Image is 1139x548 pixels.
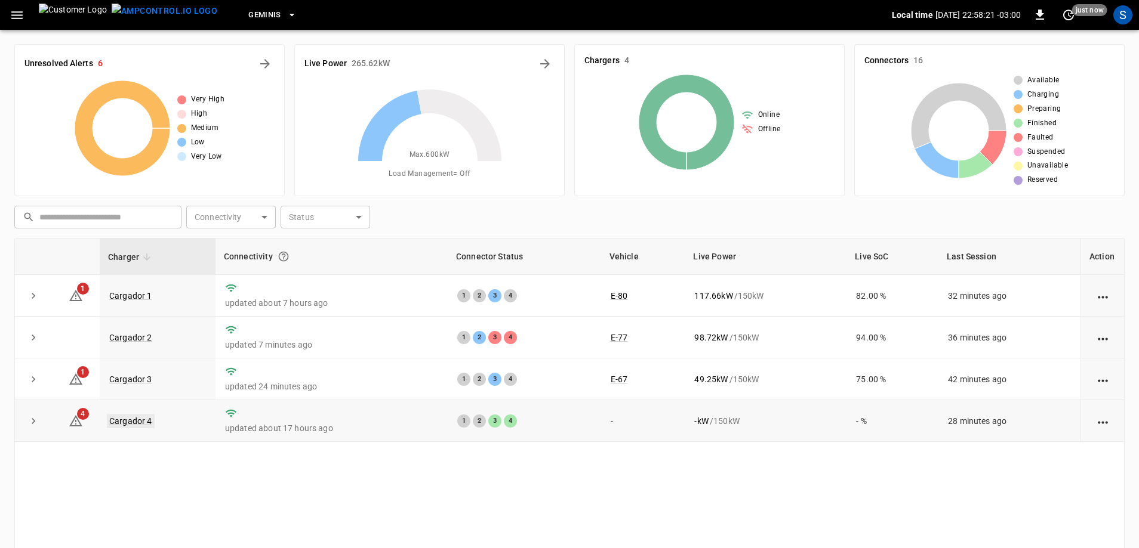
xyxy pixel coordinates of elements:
div: 4 [504,289,517,302]
div: 1 [457,414,470,428]
p: updated 7 minutes ago [225,339,438,351]
span: 1 [77,283,89,295]
span: Suspended [1027,146,1066,158]
p: updated 24 minutes ago [225,380,438,392]
h6: Chargers [584,54,620,67]
p: - kW [694,415,708,427]
span: 4 [77,408,89,420]
div: 3 [488,331,501,344]
button: expand row [24,412,42,430]
div: 4 [504,373,517,386]
td: 42 minutes ago [938,358,1080,400]
span: 1 [77,366,89,378]
div: 2 [473,373,486,386]
p: Local time [892,9,933,21]
h6: 265.62 kW [352,57,390,70]
td: - % [846,400,938,442]
span: Unavailable [1027,160,1068,172]
img: ampcontrol.io logo [112,4,217,18]
span: Online [758,109,780,121]
div: 1 [457,289,470,302]
button: expand row [24,287,42,305]
div: 3 [488,289,501,302]
h6: 6 [98,57,103,70]
div: 2 [473,331,486,344]
div: action cell options [1095,290,1110,302]
button: Connection between the charger and our software. [273,246,294,267]
img: Customer Logo [39,4,107,26]
h6: 4 [624,54,629,67]
span: High [191,108,208,120]
a: 1 [69,290,83,299]
h6: Connectors [864,54,909,67]
span: Load Management = Off [389,168,470,180]
span: Charging [1027,89,1059,101]
div: action cell options [1095,373,1110,385]
th: Live Power [685,239,846,275]
div: action cell options [1095,415,1110,427]
th: Connector Status [448,239,601,275]
span: Medium [191,122,218,134]
span: Low [191,137,205,148]
th: Action [1080,239,1124,275]
div: action cell options [1095,332,1110,343]
div: / 150 kW [694,332,837,343]
h6: Unresolved Alerts [24,57,93,70]
span: just now [1072,4,1107,16]
h6: 16 [913,54,923,67]
div: / 150 kW [694,373,837,385]
td: 32 minutes ago [938,275,1080,317]
button: set refresh interval [1059,5,1078,24]
button: expand row [24,329,42,346]
p: updated about 17 hours ago [225,422,438,434]
div: profile-icon [1113,5,1132,24]
td: 36 minutes ago [938,317,1080,358]
span: Geminis [248,8,281,22]
span: Finished [1027,117,1057,129]
span: Preparing [1027,103,1061,115]
button: All Alerts [255,54,275,73]
a: Cargador 1 [109,291,152,301]
span: Max. 600 kW [410,149,450,161]
div: 2 [473,289,486,302]
div: 3 [488,373,501,386]
div: 4 [504,331,517,344]
div: / 150 kW [694,415,837,427]
p: [DATE] 22:58:21 -03:00 [935,9,1021,21]
div: Connectivity [224,246,439,267]
div: 1 [457,331,470,344]
a: E-67 [611,374,628,384]
a: E-77 [611,333,628,342]
td: 75.00 % [846,358,938,400]
th: Live SoC [846,239,938,275]
span: Very Low [191,151,222,163]
div: / 150 kW [694,290,837,302]
td: - [601,400,685,442]
button: Geminis [244,4,301,27]
p: updated about 7 hours ago [225,297,438,309]
td: 28 minutes ago [938,400,1080,442]
span: Offline [758,123,781,135]
span: Faulted [1027,132,1054,144]
a: Cargador 3 [109,374,152,384]
a: Cargador 2 [109,333,152,342]
a: E-80 [611,291,628,301]
td: 82.00 % [846,275,938,317]
span: Very High [191,94,225,106]
button: Energy Overview [535,54,555,73]
th: Last Session [938,239,1080,275]
p: 49.25 kW [694,373,728,385]
div: 4 [504,414,517,428]
div: 3 [488,414,501,428]
a: 1 [69,374,83,383]
p: 98.72 kW [694,332,728,343]
th: Vehicle [601,239,685,275]
div: 2 [473,414,486,428]
span: Reserved [1027,174,1058,186]
a: Cargador 4 [107,414,155,428]
p: 117.66 kW [694,290,732,302]
button: expand row [24,370,42,388]
span: Available [1027,75,1060,86]
span: Charger [108,250,155,264]
td: 94.00 % [846,317,938,358]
